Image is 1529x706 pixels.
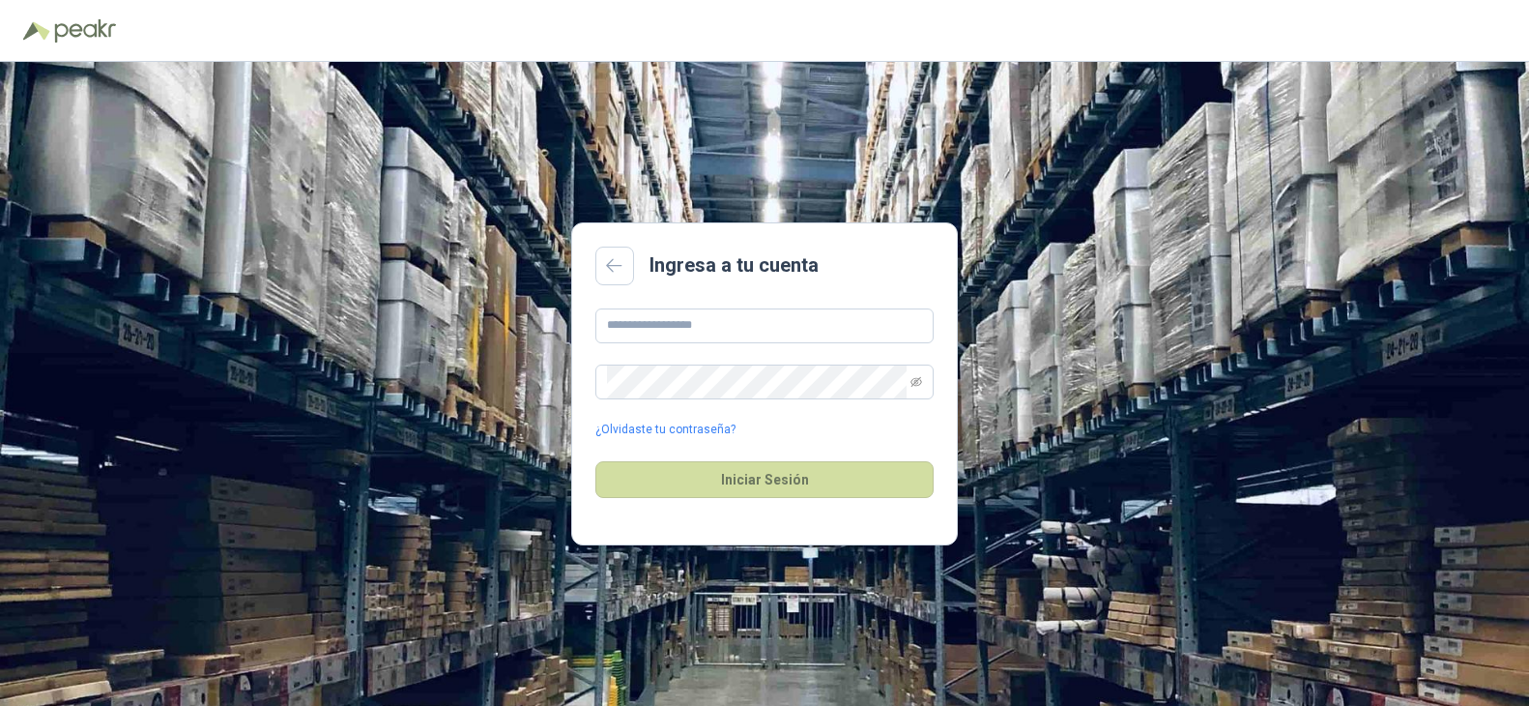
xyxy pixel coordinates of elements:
h2: Ingresa a tu cuenta [649,250,819,280]
a: ¿Olvidaste tu contraseña? [595,421,736,439]
img: Logo [23,21,50,41]
button: Iniciar Sesión [595,461,934,498]
span: eye-invisible [910,376,922,388]
img: Peakr [54,19,116,43]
